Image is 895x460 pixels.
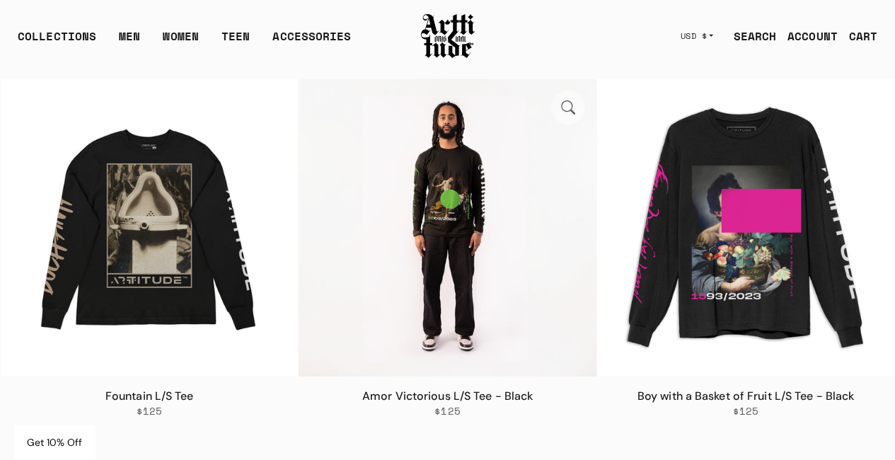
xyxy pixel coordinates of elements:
[681,30,708,42] span: USD $
[272,28,351,56] div: ACCESSORIES
[221,28,250,56] a: TEEN
[637,389,854,403] a: Boy with a Basket of Fruit L/S Tee - Black
[434,405,461,418] span: $125
[732,405,758,418] span: $125
[776,22,838,50] a: ACCOUNT
[1,79,298,376] a: Fountain L/S TeeFountain L/S Tee
[838,22,877,50] a: Open cart
[299,79,596,376] a: Amor Victorious L/S Tee - BlackAmor Victorious L/S Tee - Black
[163,28,199,56] a: WOMEN
[105,389,194,403] a: Fountain L/S Tee
[6,28,362,56] ul: Main navigation
[119,28,140,56] a: MEN
[1,79,298,376] img: Fountain L/S Tee
[722,22,776,50] a: SEARCH
[597,79,894,376] img: Boy with a Basket of Fruit L/S Tee - Black
[137,405,163,418] span: $125
[14,425,95,460] div: Get 10% Off
[672,21,722,52] button: USD $
[18,28,96,56] div: COLLECTIONS
[27,436,82,449] span: Get 10% Off
[597,79,894,376] a: Boy with a Basket of Fruit L/S Tee - BlackBoy with a Basket of Fruit L/S Tee - Black
[849,28,877,45] div: CART
[362,389,533,403] a: Amor Victorious L/S Tee - Black
[420,12,476,60] img: Arttitude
